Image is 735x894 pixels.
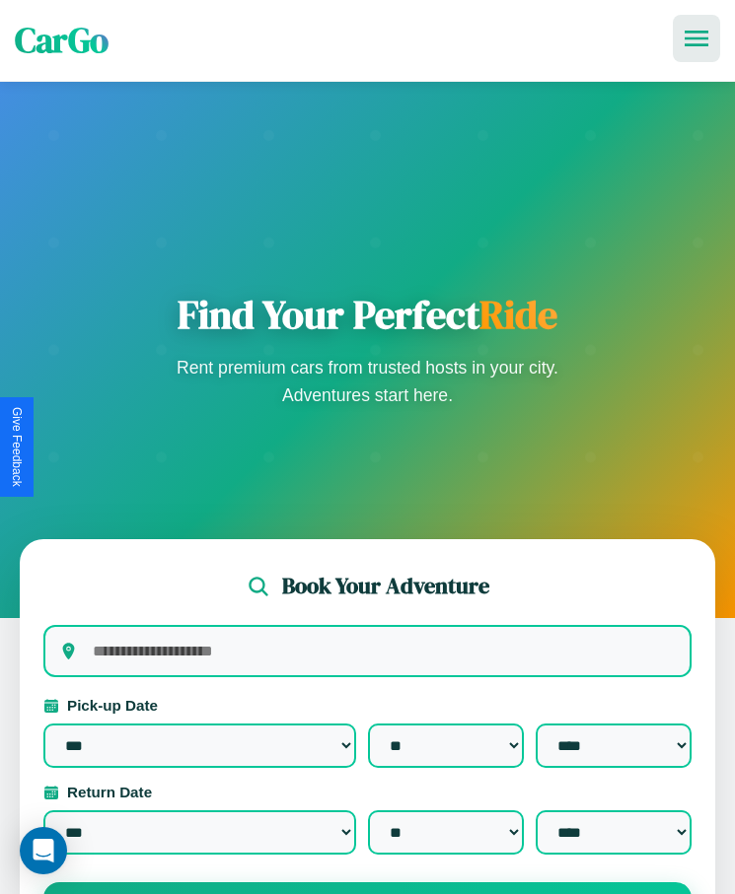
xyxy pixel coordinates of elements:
label: Return Date [43,784,692,800]
h2: Book Your Adventure [282,571,489,601]
h1: Find Your Perfect [171,291,565,338]
span: Ride [479,288,557,341]
div: Give Feedback [10,407,24,487]
label: Pick-up Date [43,697,692,714]
p: Rent premium cars from trusted hosts in your city. Adventures start here. [171,354,565,409]
span: CarGo [15,17,109,64]
div: Open Intercom Messenger [20,827,67,874]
